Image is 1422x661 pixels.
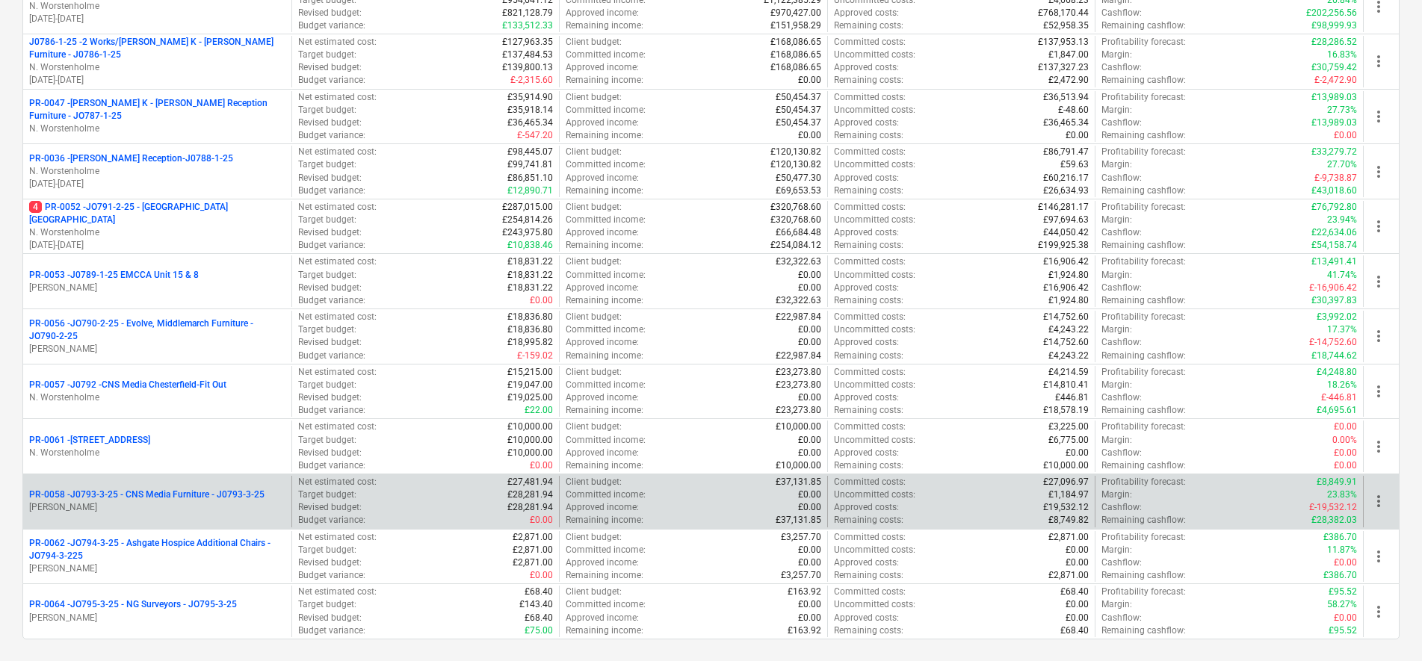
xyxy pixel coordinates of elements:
[29,97,285,122] p: PR-0047 - [PERSON_NAME] K - [PERSON_NAME] Reception Furniture - JO787-1-25
[1321,391,1357,404] p: £-446.81
[298,282,362,294] p: Revised budget :
[566,129,643,142] p: Remaining income :
[1311,146,1357,158] p: £33,279.72
[510,74,553,87] p: £-2,315.60
[566,201,622,214] p: Client budget :
[298,311,377,323] p: Net estimated cost :
[1101,74,1186,87] p: Remaining cashflow :
[1101,255,1186,268] p: Profitability forecast :
[1048,366,1089,379] p: £4,214.59
[1101,282,1142,294] p: Cashflow :
[1101,36,1186,49] p: Profitability forecast :
[834,350,903,362] p: Remaining costs :
[834,255,906,268] p: Committed costs :
[298,19,365,32] p: Budget variance :
[798,74,821,87] p: £0.00
[502,19,553,32] p: £133,512.33
[566,172,639,184] p: Approved income :
[1306,7,1357,19] p: £202,256.56
[1311,226,1357,239] p: £22,634.06
[798,129,821,142] p: £0.00
[776,117,821,129] p: £50,454.37
[29,488,285,514] div: PR-0058 -J0793-3-25 - CNS Media Furniture - J0793-3-25[PERSON_NAME]
[566,117,639,129] p: Approved income :
[1370,52,1388,70] span: more_vert
[1311,117,1357,129] p: £13,989.03
[507,117,553,129] p: £36,465.34
[776,226,821,239] p: £66,684.48
[1101,323,1132,336] p: Margin :
[507,336,553,349] p: £18,995.82
[566,146,622,158] p: Client budget :
[834,74,903,87] p: Remaining costs :
[566,214,646,226] p: Committed income :
[1327,104,1357,117] p: 27.73%
[502,61,553,74] p: £139,800.13
[29,13,285,25] p: [DATE] - [DATE]
[1048,323,1089,336] p: £4,243.22
[1043,255,1089,268] p: £16,906.42
[298,294,365,307] p: Budget variance :
[1101,391,1142,404] p: Cashflow :
[1101,366,1186,379] p: Profitability forecast :
[1327,323,1357,336] p: 17.37%
[834,379,915,391] p: Uncommitted costs :
[566,61,639,74] p: Approved income :
[1043,226,1089,239] p: £44,050.42
[566,323,646,336] p: Committed income :
[1043,282,1089,294] p: £16,906.42
[1101,49,1132,61] p: Margin :
[507,255,553,268] p: £18,831.22
[1101,294,1186,307] p: Remaining cashflow :
[1101,158,1132,171] p: Margin :
[566,104,646,117] p: Committed income :
[566,239,643,252] p: Remaining income :
[1101,61,1142,74] p: Cashflow :
[834,19,903,32] p: Remaining costs :
[29,201,42,213] span: 4
[770,61,821,74] p: £168,086.65
[29,201,285,226] p: PR-0052 - JO791-2-25 - [GEOGRAPHIC_DATA] [GEOGRAPHIC_DATA]
[298,379,356,391] p: Target budget :
[502,7,553,19] p: £821,128.79
[776,255,821,268] p: £32,322.63
[834,104,915,117] p: Uncommitted costs :
[1370,217,1388,235] span: more_vert
[770,158,821,171] p: £120,130.82
[1101,91,1186,104] p: Profitability forecast :
[770,214,821,226] p: £320,768.60
[1043,172,1089,184] p: £60,216.17
[798,323,821,336] p: £0.00
[29,269,199,282] p: PR-0053 - J0789-1-25 EMCCA Unit 15 & 8
[834,7,899,19] p: Approved costs :
[776,311,821,323] p: £22,987.84
[1060,158,1089,171] p: £59.63
[525,404,553,417] p: £22.00
[798,282,821,294] p: £0.00
[566,269,646,282] p: Committed income :
[1370,382,1388,400] span: more_vert
[776,91,821,104] p: £50,454.37
[29,36,285,61] p: J0786-1-25 - 2 Works/[PERSON_NAME] K - [PERSON_NAME] Furniture - J0786-1-25
[566,391,639,404] p: Approved income :
[1311,255,1357,268] p: £13,491.41
[834,239,903,252] p: Remaining costs :
[834,146,906,158] p: Committed costs :
[1370,492,1388,510] span: more_vert
[1101,336,1142,349] p: Cashflow :
[834,269,915,282] p: Uncommitted costs :
[834,226,899,239] p: Approved costs :
[566,19,643,32] p: Remaining income :
[1311,239,1357,252] p: £54,158.74
[507,104,553,117] p: £35,918.14
[834,404,903,417] p: Remaining costs :
[770,239,821,252] p: £254,084.12
[502,49,553,61] p: £137,484.53
[566,7,639,19] p: Approved income :
[29,537,285,562] p: PR-0062 - JO794-3-25 - Ashgate Hospice Additional Chairs - JO794-3-225
[834,61,899,74] p: Approved costs :
[1311,294,1357,307] p: £30,397.83
[507,379,553,391] p: £19,047.00
[298,49,356,61] p: Target budget :
[298,391,362,404] p: Revised budget :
